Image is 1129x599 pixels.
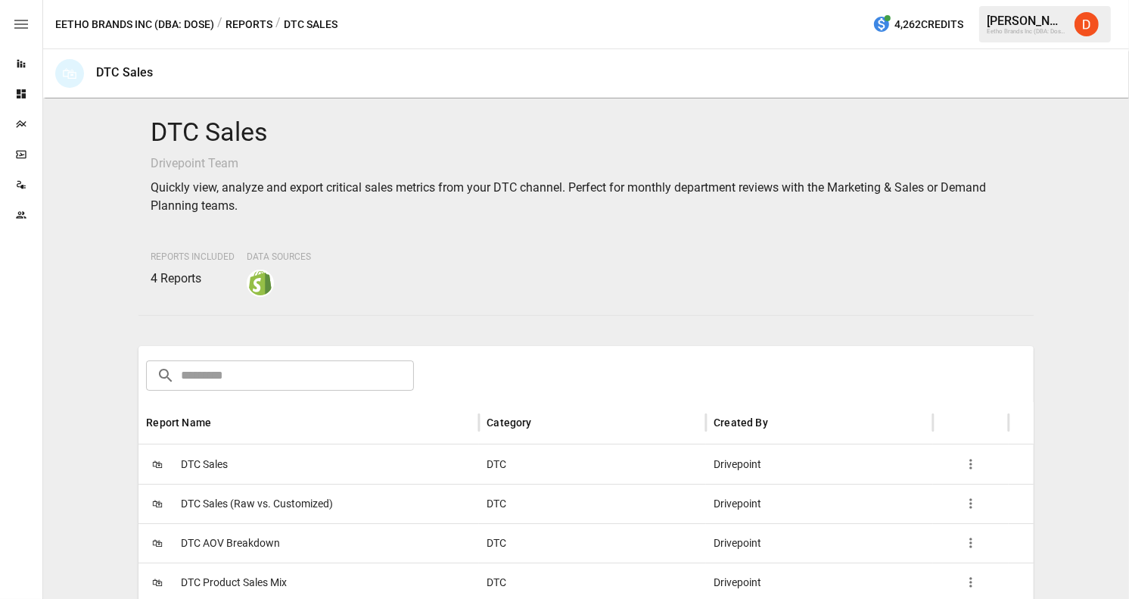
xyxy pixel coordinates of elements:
p: 4 Reports [151,270,235,288]
div: Drivepoint [706,523,933,563]
div: DTC [479,445,706,484]
span: Reports Included [151,251,235,262]
span: 🛍 [146,532,169,554]
button: Sort [533,412,555,433]
p: Quickly view, analyze and export critical sales metrics from your DTC channel. Perfect for monthl... [151,179,1022,215]
span: 🛍 [146,571,169,594]
div: Category [487,416,531,429]
span: 🛍 [146,453,169,476]
div: Report Name [146,416,211,429]
span: DTC AOV Breakdown [181,524,280,563]
span: DTC Sales (Raw vs. Customized) [181,485,333,523]
span: 🛍 [146,492,169,515]
div: DTC Sales [96,65,153,80]
button: Reports [225,15,272,34]
span: DTC Sales [181,445,228,484]
div: Drivepoint [706,484,933,523]
div: / [275,15,281,34]
div: DTC [479,523,706,563]
h4: DTC Sales [151,117,1022,148]
span: 4,262 Credits [894,15,963,34]
div: Drivepoint [706,445,933,484]
button: 4,262Credits [866,11,969,39]
div: Created By [714,416,768,429]
p: Drivepoint Team [151,154,1022,173]
button: Daley Meistrell [1065,3,1108,45]
img: Daley Meistrell [1075,12,1099,36]
button: Sort [213,412,234,433]
span: Data Sources [247,251,311,262]
div: 🛍 [55,59,84,88]
div: DTC [479,484,706,523]
div: [PERSON_NAME] [987,14,1065,28]
button: Eetho Brands Inc (DBA: Dose) [55,15,214,34]
button: Sort [770,412,791,433]
div: / [217,15,222,34]
img: shopify [248,271,272,295]
div: Eetho Brands Inc (DBA: Dose) [987,28,1065,35]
